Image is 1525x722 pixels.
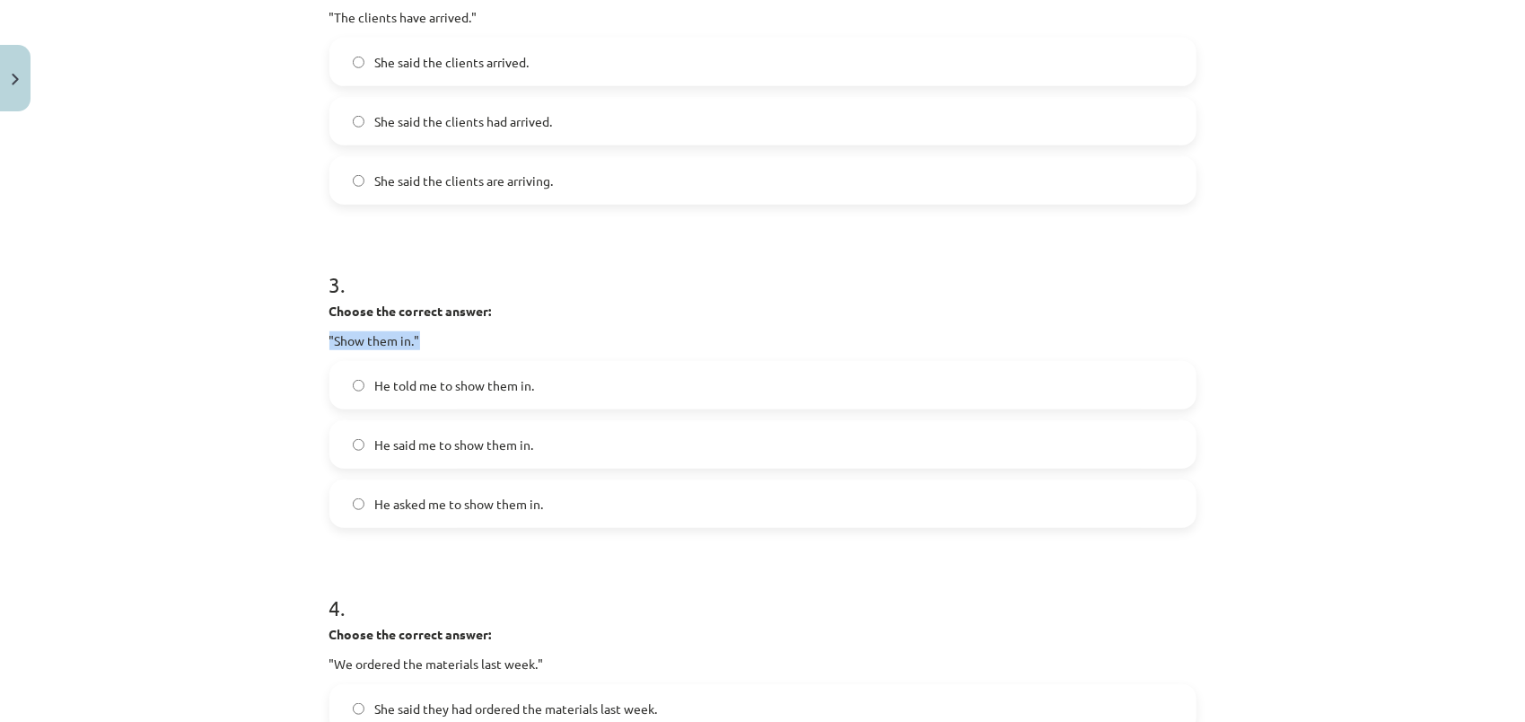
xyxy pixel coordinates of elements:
strong: Choose the correct answer: [329,303,492,319]
img: icon-close-lesson-0947bae3869378f0d4975bcd49f059093ad1ed9edebbc8119c70593378902aed.svg [12,74,19,85]
h1: 4 . [329,564,1196,620]
input: He told me to show them in. [353,380,364,392]
span: She said the clients had arrived. [375,112,553,131]
input: He asked me to show them in. [353,498,364,510]
span: He said me to show them in. [375,436,534,454]
input: She said they had ordered the materials last week. [353,703,364,715]
strong: Choose the correct answer: [329,626,492,642]
span: She said the clients are arriving. [375,172,554,190]
span: He asked me to show them in. [375,495,544,514]
span: She said they had ordered the materials last week. [375,700,658,718]
span: She said the clients arrived. [375,53,530,72]
p: "The clients have arrived." [329,8,1196,27]
input: She said the clients had arrived. [353,116,364,128]
input: She said the clients are arriving. [353,175,364,187]
span: He told me to show them in. [375,376,535,395]
p: "We ordered the materials last week." [329,655,1196,674]
p: "Show them in." [329,331,1196,350]
input: He said me to show them in. [353,439,364,451]
input: She said the clients arrived. [353,57,364,68]
h1: 3 . [329,241,1196,296]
